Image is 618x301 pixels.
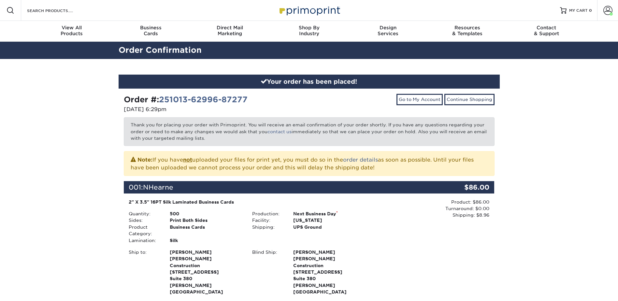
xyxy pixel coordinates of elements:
strong: [PERSON_NAME][GEOGRAPHIC_DATA] [170,249,242,294]
span: Direct Mail [190,25,269,31]
div: 500 [165,210,247,217]
a: 251013-62996-87277 [159,95,248,104]
div: Sides: [124,217,165,223]
div: Product Category: [124,224,165,237]
div: Shipping: [247,224,288,230]
span: [PERSON_NAME] Construction [170,255,242,269]
div: 001: [124,181,433,193]
span: [STREET_ADDRESS] [170,269,242,275]
a: View AllProducts [32,21,111,42]
h2: Order Confirmation [114,44,505,56]
span: Suite 380 [170,275,242,282]
div: Cards [111,25,190,36]
span: Suite 380 [293,275,366,282]
span: 0 [589,8,592,13]
span: Contact [507,25,586,31]
strong: Order #: [124,95,248,104]
span: [STREET_ADDRESS] [293,269,366,275]
a: Shop ByIndustry [269,21,349,42]
span: Business [111,25,190,31]
b: not [183,157,192,163]
div: & Support [507,25,586,36]
span: MY CART [569,8,588,13]
div: Industry [269,25,349,36]
span: NHearne [143,183,173,191]
span: Shop By [269,25,349,31]
div: Lamination: [124,237,165,244]
div: Ship to: [124,249,165,295]
span: Resources [428,25,507,31]
div: Print Both Sides [165,217,247,223]
div: Products [32,25,111,36]
span: [PERSON_NAME] Construction [293,255,366,269]
strong: Note: [137,157,152,163]
div: Production: [247,210,288,217]
strong: [PERSON_NAME][GEOGRAPHIC_DATA] [293,249,366,294]
div: Quantity: [124,210,165,217]
div: Business Cards [165,224,247,237]
div: Blind Ship: [247,249,288,295]
div: Services [349,25,428,36]
input: SEARCH PRODUCTS..... [26,7,90,14]
a: Direct MailMarketing [190,21,269,42]
div: Facility: [247,217,288,223]
div: Product: $86.00 Turnaround: $0.00 Shipping: $8.96 [371,199,489,219]
div: 2" X 3.5" 16PT Silk Laminated Business Cards [129,199,366,205]
div: $86.00 [433,181,495,193]
div: & Templates [428,25,507,36]
a: Contact& Support [507,21,586,42]
a: BusinessCards [111,21,190,42]
a: Go to My Account [396,94,443,105]
img: Primoprint [277,3,342,17]
div: Next Business Day [288,210,371,217]
p: [DATE] 6:29pm [124,106,304,113]
span: [PERSON_NAME] [170,249,242,255]
a: DesignServices [349,21,428,42]
span: View All [32,25,111,31]
span: [PERSON_NAME] [293,249,366,255]
a: Resources& Templates [428,21,507,42]
div: [US_STATE] [288,217,371,223]
span: Design [349,25,428,31]
p: If you have uploaded your files for print yet, you must do so in the as soon as possible. Until y... [131,155,488,172]
a: order details [343,157,378,163]
a: Continue Shopping [444,94,495,105]
div: Marketing [190,25,269,36]
p: Thank you for placing your order with Primoprint. You will receive an email confirmation of your ... [124,117,495,146]
div: Silk [165,237,247,244]
a: contact us [267,129,292,134]
div: Your order has been placed! [119,75,500,89]
div: UPS Ground [288,224,371,230]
